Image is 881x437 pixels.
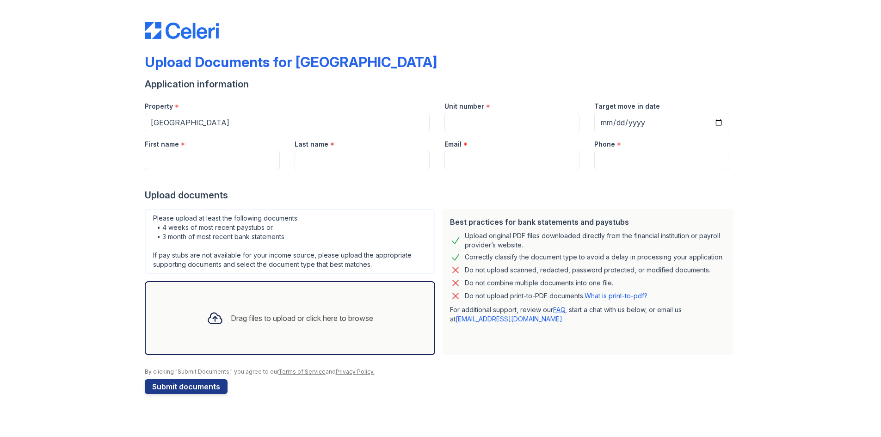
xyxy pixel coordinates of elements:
label: Unit number [444,102,484,111]
label: Property [145,102,173,111]
div: Do not combine multiple documents into one file. [465,277,613,289]
button: Submit documents [145,379,228,394]
div: Correctly classify the document type to avoid a delay in processing your application. [465,252,724,263]
div: Upload original PDF files downloaded directly from the financial institution or payroll provider’... [465,231,726,250]
div: By clicking "Submit Documents," you agree to our and [145,368,737,375]
label: Target move in date [594,102,660,111]
a: Terms of Service [278,368,326,375]
img: CE_Logo_Blue-a8612792a0a2168367f1c8372b55b34899dd931a85d93a1a3d3e32e68fde9ad4.png [145,22,219,39]
div: Application information [145,78,737,91]
div: Upload Documents for [GEOGRAPHIC_DATA] [145,54,437,70]
label: First name [145,140,179,149]
p: For additional support, review our , start a chat with us below, or email us at [450,305,726,324]
div: Do not upload scanned, redacted, password protected, or modified documents. [465,265,710,276]
div: Best practices for bank statements and paystubs [450,216,726,228]
a: [EMAIL_ADDRESS][DOMAIN_NAME] [456,315,562,323]
label: Email [444,140,462,149]
p: Do not upload print-to-PDF documents. [465,291,647,301]
div: Drag files to upload or click here to browse [231,313,373,324]
label: Phone [594,140,615,149]
div: Please upload at least the following documents: • 4 weeks of most recent paystubs or • 3 month of... [145,209,435,274]
a: Privacy Policy. [336,368,375,375]
a: FAQ [553,306,565,314]
a: What is print-to-pdf? [585,292,647,300]
div: Upload documents [145,189,737,202]
label: Last name [295,140,328,149]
